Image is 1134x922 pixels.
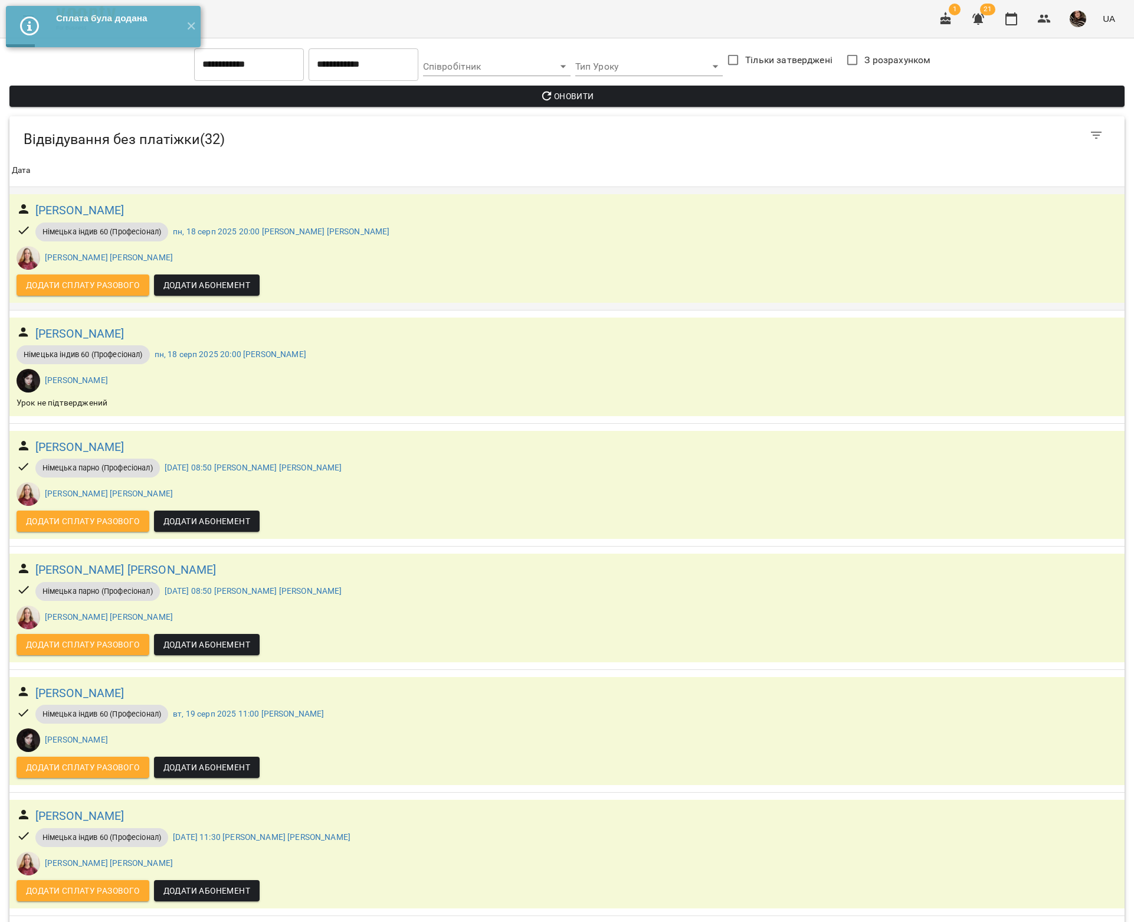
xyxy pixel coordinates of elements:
[165,586,342,596] a: [DATE] 08:50 [PERSON_NAME] [PERSON_NAME]
[45,612,173,622] a: [PERSON_NAME] [PERSON_NAME]
[17,634,149,655] button: Додати сплату разового
[14,395,110,411] div: Урок не підтверджений
[12,164,31,178] div: Дата
[17,349,150,360] span: Німецька індив 60 (Професіонал)
[35,709,169,720] span: Німецька індив 60 (Професіонал)
[154,274,260,296] button: Додати Абонемент
[26,514,140,528] span: Додати сплату разового
[173,832,350,842] a: [DATE] 11:30 [PERSON_NAME] [PERSON_NAME]
[173,227,389,236] a: пн, 18 серп 2025 20:00 [PERSON_NAME] [PERSON_NAME]
[949,4,961,15] span: 1
[17,852,40,875] img: Мокієвець Альона Вікторівна
[35,325,124,343] a: [PERSON_NAME]
[154,880,260,901] button: Додати Абонемент
[35,463,160,473] span: Німецька парно (Професіонал)
[163,884,250,898] span: Додати Абонемент
[745,53,833,67] span: Тільки затверджені
[35,684,124,702] a: [PERSON_NAME]
[17,757,149,778] button: Додати сплату разового
[19,89,1115,103] span: Оновити
[17,482,40,506] img: Мокієвець Альона Вікторівна
[173,709,324,718] a: вт, 19 серп 2025 11:00 [PERSON_NAME]
[163,278,250,292] span: Додати Абонемент
[9,116,1125,154] div: Table Toolbar
[12,164,1122,178] span: Дата
[163,760,250,774] span: Додати Абонемент
[45,858,173,868] a: [PERSON_NAME] [PERSON_NAME]
[155,349,306,359] a: пн, 18 серп 2025 20:00 [PERSON_NAME]
[24,130,654,149] h5: Відвідування без платіжки ( 32 )
[165,463,342,472] a: [DATE] 08:50 [PERSON_NAME] [PERSON_NAME]
[9,86,1125,107] button: Оновити
[35,832,169,843] span: Німецька індив 60 (Професіонал)
[980,4,995,15] span: 21
[17,511,149,532] button: Додати сплату разового
[35,227,169,237] span: Німецька індив 60 (Професіонал)
[163,514,250,528] span: Додати Абонемент
[12,164,31,178] div: Sort
[1070,11,1086,27] img: 50c54b37278f070f9d74a627e50a0a9b.jpg
[17,246,40,270] img: Мокієвець Альона Вікторівна
[17,728,40,752] img: Луцюк Александра Андріївна
[17,369,40,393] img: Луцюк Александра Андріївна
[45,735,108,744] a: [PERSON_NAME]
[26,637,140,652] span: Додати сплату разового
[26,884,140,898] span: Додати сплату разового
[154,757,260,778] button: Додати Абонемент
[35,438,124,456] a: [PERSON_NAME]
[17,274,149,296] button: Додати сплату разового
[17,606,40,629] img: Мокієвець Альона Вікторівна
[35,807,124,825] a: [PERSON_NAME]
[45,253,173,262] a: [PERSON_NAME] [PERSON_NAME]
[45,375,108,385] a: [PERSON_NAME]
[56,12,177,25] div: Сплата була додана
[26,760,140,774] span: Додати сплату разового
[154,634,260,655] button: Додати Абонемент
[1103,12,1115,25] span: UA
[163,637,250,652] span: Додати Абонемент
[864,53,930,67] span: З розрахунком
[154,511,260,532] button: Додати Абонемент
[35,586,160,597] span: Німецька парно (Професіонал)
[35,561,217,579] a: [PERSON_NAME] [PERSON_NAME]
[35,201,124,220] a: [PERSON_NAME]
[1082,121,1110,149] button: Фільтр
[1098,8,1120,30] button: UA
[45,489,173,498] a: [PERSON_NAME] [PERSON_NAME]
[17,880,149,901] button: Додати сплату разового
[26,278,140,292] span: Додати сплату разового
